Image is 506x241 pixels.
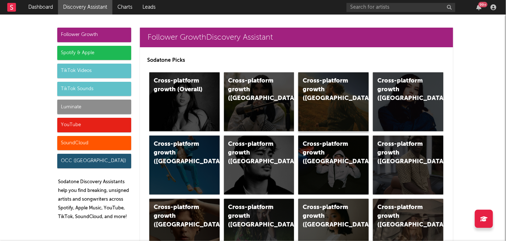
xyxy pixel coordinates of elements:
[298,136,369,194] a: Cross-platform growth ([GEOGRAPHIC_DATA]/GSA)
[154,77,203,94] div: Cross-platform growth (Overall)
[57,28,131,42] div: Follower Growth
[154,203,203,229] div: Cross-platform growth ([GEOGRAPHIC_DATA])
[377,77,427,103] div: Cross-platform growth ([GEOGRAPHIC_DATA])
[303,140,352,166] div: Cross-platform growth ([GEOGRAPHIC_DATA]/GSA)
[224,136,294,194] a: Cross-platform growth ([GEOGRAPHIC_DATA])
[476,4,481,10] button: 99+
[373,72,443,131] a: Cross-platform growth ([GEOGRAPHIC_DATA])
[228,203,278,229] div: Cross-platform growth ([GEOGRAPHIC_DATA])
[478,2,488,7] div: 99 +
[149,72,220,131] a: Cross-platform growth (Overall)
[57,118,131,132] div: YouTube
[303,77,352,103] div: Cross-platform growth ([GEOGRAPHIC_DATA])
[57,100,131,114] div: Luminate
[57,64,131,78] div: TikTok Videos
[140,28,453,47] a: Follower GrowthDiscovery Assistant
[228,77,278,103] div: Cross-platform growth ([GEOGRAPHIC_DATA])
[347,3,455,12] input: Search for artists
[58,178,131,221] p: Sodatone Discovery Assistants help you find breaking, unsigned artists and songwriters across Spo...
[57,82,131,96] div: TikTok Sounds
[377,203,427,229] div: Cross-platform growth ([GEOGRAPHIC_DATA])
[224,72,294,131] a: Cross-platform growth ([GEOGRAPHIC_DATA])
[303,203,352,229] div: Cross-platform growth ([GEOGRAPHIC_DATA])
[228,140,278,166] div: Cross-platform growth ([GEOGRAPHIC_DATA])
[57,136,131,150] div: SoundCloud
[298,72,369,131] a: Cross-platform growth ([GEOGRAPHIC_DATA])
[57,46,131,60] div: Spotify & Apple
[149,136,220,194] a: Cross-platform growth ([GEOGRAPHIC_DATA])
[377,140,427,166] div: Cross-platform growth ([GEOGRAPHIC_DATA])
[57,154,131,168] div: OCC ([GEOGRAPHIC_DATA])
[154,140,203,166] div: Cross-platform growth ([GEOGRAPHIC_DATA])
[147,56,446,65] p: Sodatone Picks
[373,136,443,194] a: Cross-platform growth ([GEOGRAPHIC_DATA])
